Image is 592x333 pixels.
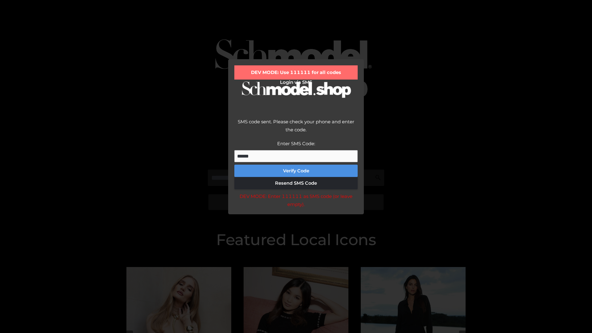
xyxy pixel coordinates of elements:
[277,141,315,146] label: Enter SMS Code:
[234,80,358,85] h2: Login via SMS
[234,177,358,189] button: Resend SMS Code
[234,65,358,80] div: DEV MODE: Use 111111 for all codes
[234,165,358,177] button: Verify Code
[234,192,358,208] div: DEV MODE: Enter 111111 as SMS code (or leave empty).
[234,118,358,140] div: SMS code sent. Please check your phone and enter the code.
